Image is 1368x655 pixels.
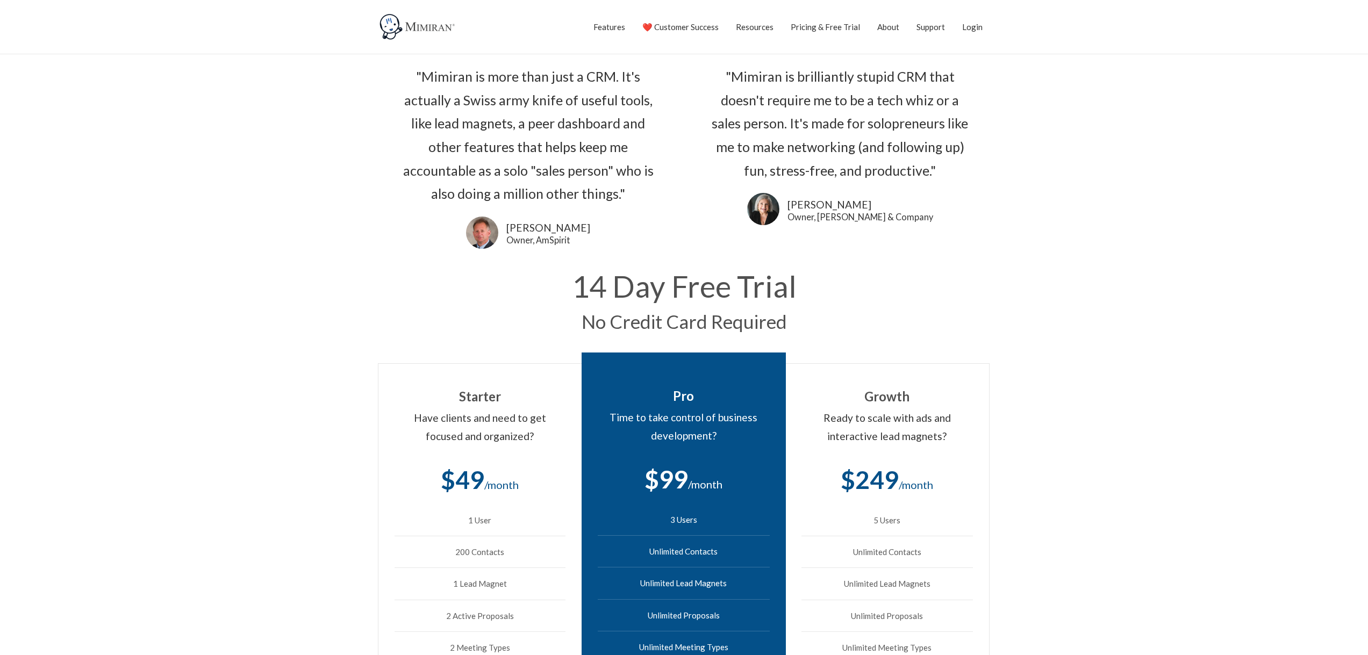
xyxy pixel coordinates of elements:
[801,458,973,502] div: $249
[395,385,565,408] div: Starter
[395,505,565,536] li: 1 User
[395,409,565,445] div: Have clients and need to get focused and organized?
[394,65,663,206] div: "Mimiran is more than just a CRM. It's actually a Swiss army knife of useful tools, like lead mag...
[916,13,945,40] a: Support
[747,193,779,225] img: Lori Karpman uses Mimiran CRM to grow her business
[899,478,933,491] span: /month
[395,568,565,600] li: 1 Lead Magnet
[466,217,498,249] img: Frank Agin
[484,478,519,491] span: /month
[801,505,973,536] li: 5 Users
[801,568,973,600] li: Unlimited Lead Magnets
[394,312,975,331] h2: No Credit Card Required
[378,13,459,40] img: Mimiran CRM
[598,458,770,501] div: $99
[877,13,899,40] a: About
[801,600,973,632] li: Unlimited Proposals
[598,567,770,599] li: Unlimited Lead Magnets
[787,197,933,213] a: [PERSON_NAME]
[598,536,770,567] li: Unlimited Contacts
[801,536,973,568] li: Unlimited Contacts
[593,13,625,40] a: Features
[642,13,719,40] a: ❤️ Customer Success
[801,385,973,408] div: Growth
[598,385,770,407] div: Pro
[791,13,860,40] a: Pricing & Free Trial
[394,271,975,301] h1: 14 Day Free Trial
[395,600,565,632] li: 2 Active Proposals
[598,504,770,536] li: 3 Users
[688,478,722,491] span: /month
[506,236,590,244] a: Owner, AmSpirit
[962,13,983,40] a: Login
[706,65,975,182] div: "Mimiran is brilliantly stupid CRM that doesn't require me to be a tech whiz or a sales person. I...
[736,13,773,40] a: Resources
[395,458,565,502] div: $49
[787,213,933,221] a: Owner, [PERSON_NAME] & Company
[395,536,565,568] li: 200 Contacts
[598,408,770,444] div: Time to take control of business development?
[506,220,590,236] a: [PERSON_NAME]
[598,600,770,631] li: Unlimited Proposals
[801,409,973,445] div: Ready to scale with ads and interactive lead magnets?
